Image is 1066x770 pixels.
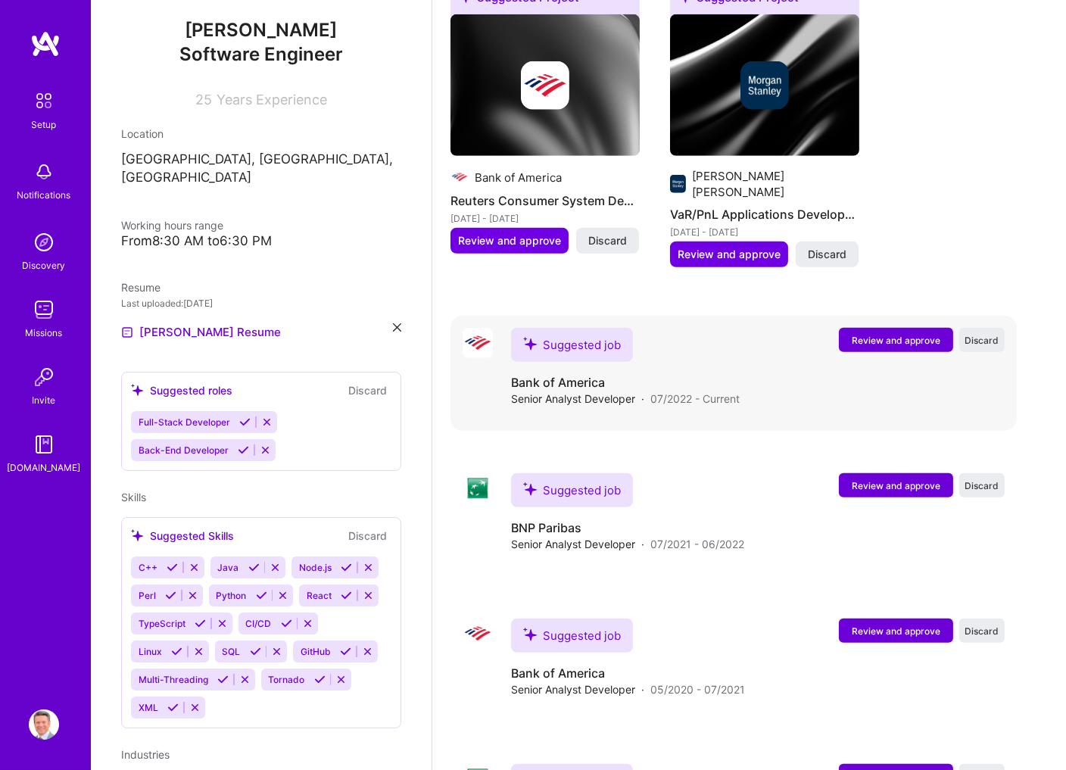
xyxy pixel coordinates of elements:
[223,646,241,657] span: SQL
[193,646,204,657] i: Reject
[576,228,639,254] button: Discard
[344,382,391,399] button: Discard
[458,233,561,248] span: Review and approve
[335,674,347,685] i: Reject
[965,625,999,638] span: Discard
[121,19,401,42] span: [PERSON_NAME]
[678,247,781,262] span: Review and approve
[511,665,745,681] h4: Bank of America
[463,619,493,649] img: Company logo
[121,326,133,338] img: Resume
[261,416,273,428] i: Reject
[341,562,352,573] i: Accept
[511,619,633,653] div: Suggested job
[139,646,162,657] span: Linux
[839,619,953,643] button: Review and approve
[511,519,744,536] h4: BNP Paribas
[131,384,144,397] i: icon SuggestedTeams
[250,646,261,657] i: Accept
[167,702,179,713] i: Accept
[121,126,401,142] div: Location
[8,460,81,475] div: [DOMAIN_NAME]
[362,646,373,657] i: Reject
[363,562,374,573] i: Reject
[314,674,326,685] i: Accept
[852,479,940,492] span: Review and approve
[238,444,249,456] i: Accept
[167,562,178,573] i: Accept
[341,590,352,601] i: Accept
[523,482,537,496] i: icon SuggestedTeams
[139,416,230,428] span: Full-Stack Developer
[852,625,940,638] span: Review and approve
[271,646,282,657] i: Reject
[588,233,627,248] span: Discard
[363,590,374,601] i: Reject
[650,391,740,407] span: 07/2022 - Current
[248,562,260,573] i: Accept
[959,473,1005,497] button: Discard
[511,473,633,507] div: Suggested job
[131,529,144,542] i: icon SuggestedTeams
[33,392,56,408] div: Invite
[299,562,332,573] span: Node.js
[239,416,251,428] i: Accept
[139,618,185,629] span: TypeScript
[121,281,161,294] span: Resume
[839,328,953,352] button: Review and approve
[808,247,846,262] span: Discard
[670,204,859,224] h4: VaR/PnL Applications Development
[641,681,644,697] span: ·
[256,590,267,601] i: Accept
[25,709,63,740] a: User Avatar
[217,590,247,601] span: Python
[852,334,940,347] span: Review and approve
[121,219,223,232] span: Working hours range
[131,528,234,544] div: Suggested Skills
[189,562,200,573] i: Reject
[959,328,1005,352] button: Discard
[187,590,198,601] i: Reject
[217,92,327,108] span: Years Experience
[511,681,635,697] span: Senior Analyst Developer
[450,191,640,210] h4: Reuters Consumer System Development
[121,491,146,503] span: Skills
[340,646,351,657] i: Accept
[641,536,644,552] span: ·
[195,618,206,629] i: Accept
[450,210,640,226] div: [DATE] - [DATE]
[740,61,789,110] img: Company logo
[463,473,493,503] img: Company logo
[139,702,158,713] span: XML
[307,590,332,601] span: React
[32,117,57,132] div: Setup
[511,536,635,552] span: Senior Analyst Developer
[796,242,859,267] button: Discard
[189,702,201,713] i: Reject
[959,619,1005,643] button: Discard
[17,187,71,203] div: Notifications
[692,168,859,200] div: [PERSON_NAME] [PERSON_NAME]
[270,562,281,573] i: Reject
[171,646,182,657] i: Accept
[475,170,562,185] div: Bank of America
[511,374,740,391] h4: Bank of America
[670,224,859,240] div: [DATE] - [DATE]
[260,444,271,456] i: Reject
[139,590,156,601] span: Perl
[121,233,401,249] div: From 8:30 AM to 6:30 PM
[29,157,59,187] img: bell
[302,618,313,629] i: Reject
[121,295,401,311] div: Last uploaded: [DATE]
[26,325,63,341] div: Missions
[29,295,59,325] img: teamwork
[269,674,305,685] span: Tornado
[239,674,251,685] i: Reject
[641,391,644,407] span: ·
[29,709,59,740] img: User Avatar
[670,175,686,193] img: Company logo
[523,337,537,351] i: icon SuggestedTeams
[670,242,788,267] button: Review and approve
[670,14,859,157] img: cover
[23,257,66,273] div: Discovery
